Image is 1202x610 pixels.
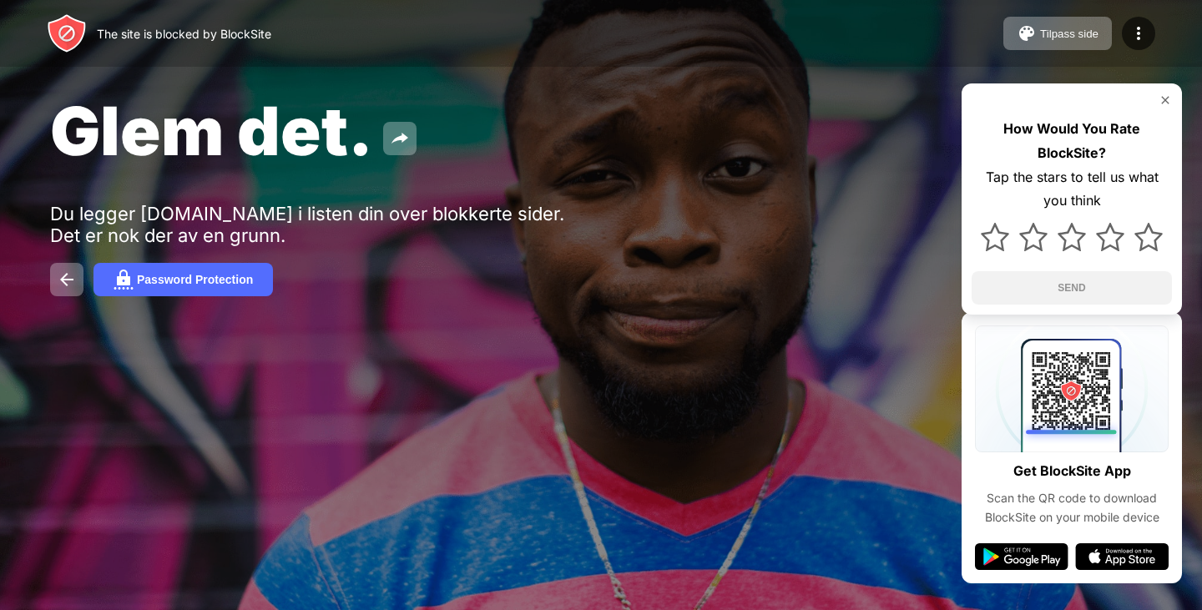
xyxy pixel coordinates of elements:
[57,270,77,290] img: back.svg
[50,90,373,171] span: Glem det.
[1159,93,1172,107] img: rate-us-close.svg
[50,203,566,246] div: Du legger [DOMAIN_NAME] i listen din over blokkerte sider. Det er nok der av en grunn.
[972,117,1172,165] div: How Would You Rate BlockSite?
[97,27,271,41] div: The site is blocked by BlockSite
[1129,23,1149,43] img: menu-icon.svg
[1040,28,1098,40] div: Tilpass side
[114,270,134,290] img: password.svg
[1019,223,1048,251] img: star.svg
[975,543,1068,570] img: google-play.svg
[1017,23,1037,43] img: pallet.svg
[975,489,1169,527] div: Scan the QR code to download BlockSite on your mobile device
[1003,17,1112,50] button: Tilpass side
[47,13,87,53] img: header-logo.svg
[390,129,410,149] img: share.svg
[137,273,253,286] div: Password Protection
[93,263,273,296] button: Password Protection
[972,271,1172,305] button: SEND
[1075,543,1169,570] img: app-store.svg
[981,223,1009,251] img: star.svg
[1134,223,1163,251] img: star.svg
[975,325,1169,452] img: qrcode.svg
[972,165,1172,214] div: Tap the stars to tell us what you think
[1096,223,1124,251] img: star.svg
[1013,459,1131,483] div: Get BlockSite App
[1058,223,1086,251] img: star.svg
